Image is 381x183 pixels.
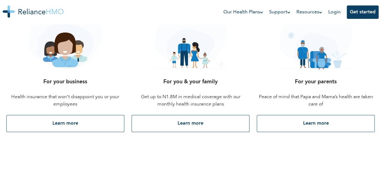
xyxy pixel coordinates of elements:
[3,5,64,18] img: Reliance HMO's Logo
[132,76,249,87] h4: For you & your family
[269,9,290,16] a: Support
[6,76,124,87] h4: For your business
[6,115,124,132] button: Learn more
[132,115,249,132] button: Learn more
[257,76,375,87] h4: For your parents
[257,93,375,108] p: Peace of mind that Papa and Mama’s health are taken care of
[257,115,375,132] button: Learn more
[328,10,341,15] a: Login
[6,93,124,108] p: Health insurance that won’t disappoint you or your employees
[223,9,263,16] a: Our Health Plans
[347,5,379,19] button: Get started
[132,93,249,108] p: Get up to N1.8M in medical coverage with our monthly health insurance plans
[296,9,322,16] a: Resources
